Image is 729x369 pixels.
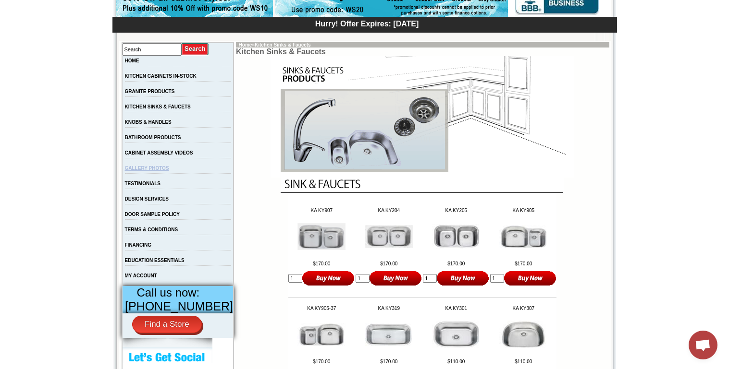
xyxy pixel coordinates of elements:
input: Buy Now [370,270,422,286]
td: $170.00 [356,359,422,364]
td: » [236,42,609,48]
td: $170.00 [423,261,489,266]
a: Open chat [689,331,717,359]
a: CABINET ASSEMBLY VIDEOS [125,150,193,155]
img: KA KY204 [365,225,413,248]
img: KA KY205 [432,224,480,250]
a: MY ACCOUNT [125,273,157,278]
td: KA KY907 [288,208,355,213]
a: Find a Store [132,316,202,333]
img: KA KY301 [432,321,480,348]
a: DOOR SAMPLE POLICY [125,212,180,217]
td: $170.00 [288,261,355,266]
input: Buy Now [437,270,489,286]
td: $110.00 [423,359,489,364]
td: KA KY301 [423,306,489,311]
a: GRANITE PRODUCTS [125,89,175,94]
td: $110.00 [490,359,556,364]
td: KA KY204 [356,208,422,213]
td: KA KY205 [423,208,489,213]
td: $170.00 [288,359,355,364]
a: HOME [125,58,139,63]
a: GALLERY PHOTOS [125,166,169,171]
td: KA KY319 [356,306,422,311]
a: KITCHEN CABINETS IN-STOCK [125,73,197,79]
a: KITCHEN SINKS & FAUCETS [125,104,191,109]
span: Call us now: [137,286,200,299]
input: Buy Now [302,270,355,286]
img: KA KY907 [297,223,346,250]
td: $170.00 [490,261,556,266]
td: KA KY905 [490,208,556,213]
a: BATHROOM PRODUCTS [125,135,181,140]
a: Home [239,42,252,48]
input: Buy Now [504,270,556,286]
img: KA KY905-37 [297,323,346,346]
img: KA KY307 [499,321,547,348]
td: Kitchen Sinks & Faucets [236,48,609,56]
a: DESIGN SERVICES [125,196,169,202]
div: Hurry! Offer Expires: [DATE] [117,18,617,28]
a: EDUCATION ESSENTIALS [125,258,185,263]
a: FINANCING [125,242,152,248]
img: KA KY319 [365,323,413,346]
td: $170.00 [356,261,422,266]
img: KA KY905 [499,225,547,248]
a: TERMS & CONDITIONS [125,227,178,232]
td: KA KY307 [490,306,556,311]
a: KNOBS & HANDLES [125,119,172,125]
a: TESTIMONIALS [125,181,161,186]
input: Submit [182,43,209,56]
a: Kitchen Sinks & Faucets [255,42,311,48]
span: [PHONE_NUMBER] [125,299,233,313]
td: KA KY905-37 [288,306,355,311]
